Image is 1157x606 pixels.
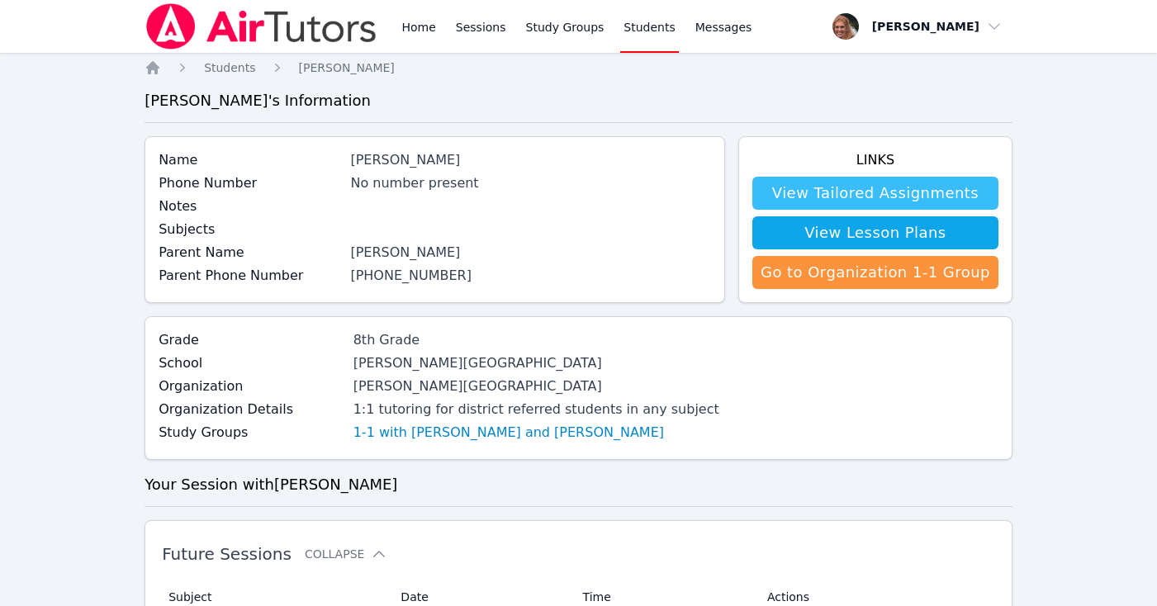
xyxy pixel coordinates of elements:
[159,353,344,373] label: School
[159,376,344,396] label: Organization
[159,400,344,419] label: Organization Details
[299,61,395,74] span: [PERSON_NAME]
[752,256,998,289] a: Go to Organization 1-1 Group
[159,220,340,239] label: Subjects
[162,544,292,564] span: Future Sessions
[305,546,387,562] button: Collapse
[204,59,255,76] a: Students
[159,150,340,170] label: Name
[353,353,719,373] div: [PERSON_NAME][GEOGRAPHIC_DATA]
[353,330,719,350] div: 8th Grade
[159,330,344,350] label: Grade
[145,3,378,50] img: Air Tutors
[350,173,711,193] div: No number present
[752,177,998,210] a: View Tailored Assignments
[159,266,340,286] label: Parent Phone Number
[159,423,344,443] label: Study Groups
[145,89,1012,112] h3: [PERSON_NAME] 's Information
[350,243,711,263] div: [PERSON_NAME]
[353,376,719,396] div: [PERSON_NAME][GEOGRAPHIC_DATA]
[299,59,395,76] a: [PERSON_NAME]
[204,61,255,74] span: Students
[752,150,998,170] h4: Links
[752,216,998,249] a: View Lesson Plans
[350,150,711,170] div: [PERSON_NAME]
[695,19,752,36] span: Messages
[145,473,1012,496] h3: Your Session with [PERSON_NAME]
[159,196,340,216] label: Notes
[159,173,340,193] label: Phone Number
[353,400,719,419] div: 1:1 tutoring for district referred students in any subject
[145,59,1012,76] nav: Breadcrumb
[350,267,472,283] a: [PHONE_NUMBER]
[353,423,664,443] a: 1-1 with [PERSON_NAME] and [PERSON_NAME]
[159,243,340,263] label: Parent Name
